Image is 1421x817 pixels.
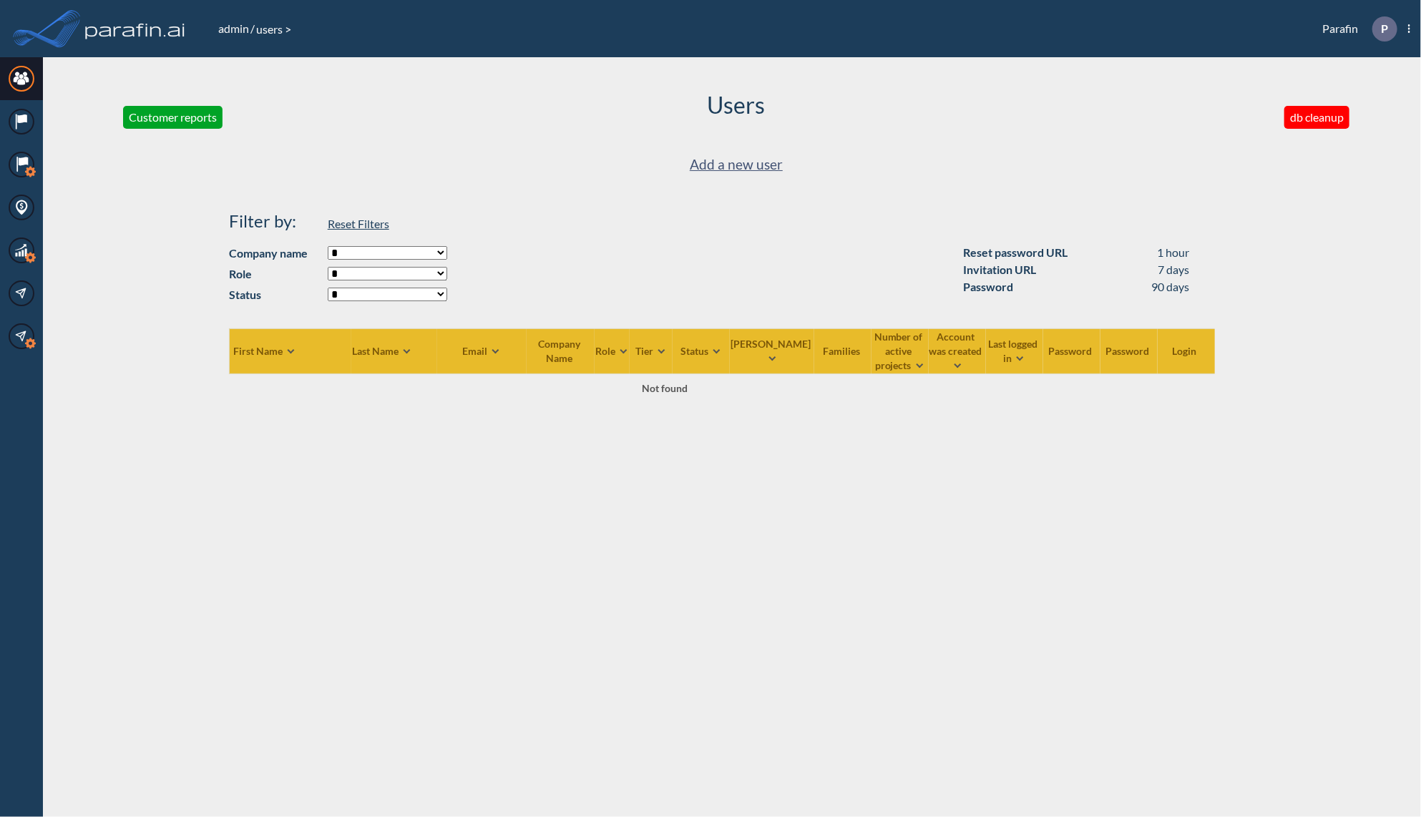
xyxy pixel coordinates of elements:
[217,21,250,35] a: admin
[1158,244,1190,261] div: 1 hour
[229,265,321,283] strong: Role
[1158,328,1215,373] th: Login
[1301,16,1410,41] div: Parafin
[229,245,321,262] strong: Company name
[929,328,986,373] th: Account was created
[986,328,1043,373] th: Last logged in
[437,328,527,373] th: Email
[255,22,293,36] span: users >
[871,328,929,373] th: Number of active projects
[230,373,1100,402] td: Not found
[963,244,1068,261] div: Reset password URL
[230,328,351,373] th: First Name
[690,153,783,177] a: Add a new user
[328,217,389,230] span: Reset Filters
[730,328,814,373] th: [PERSON_NAME]
[229,211,321,232] h4: Filter by:
[229,286,321,303] strong: Status
[1152,278,1190,295] div: 90 days
[708,92,766,119] h2: Users
[1381,22,1388,35] p: P
[673,328,730,373] th: Status
[1100,328,1158,373] th: Password
[82,14,188,43] img: logo
[351,328,437,373] th: Last Name
[217,20,255,37] li: /
[123,106,223,129] button: Customer reports
[527,328,595,373] th: Company Name
[1043,328,1100,373] th: Password
[1158,261,1190,278] div: 7 days
[963,278,1013,295] div: Password
[595,328,630,373] th: Role
[630,328,673,373] th: Tier
[963,261,1036,278] div: Invitation URL
[1284,106,1349,129] button: db cleanup
[814,328,871,373] th: Families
